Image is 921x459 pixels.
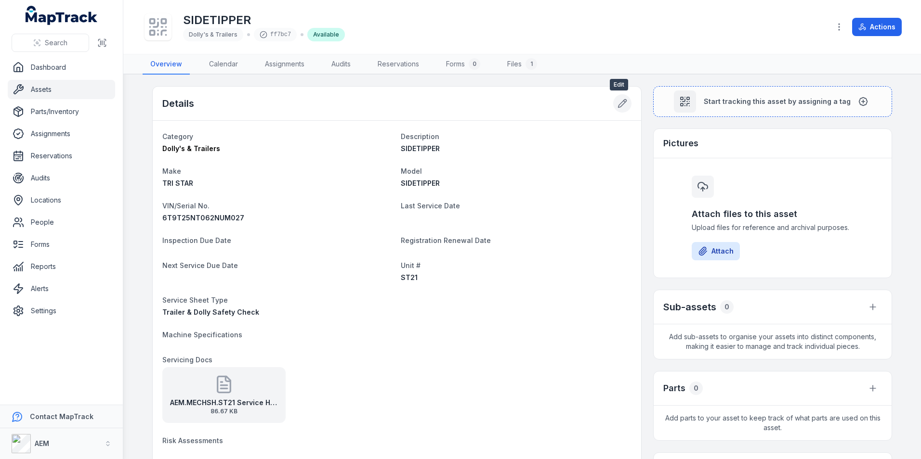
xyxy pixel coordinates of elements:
a: Assets [8,80,115,99]
strong: AEM.MECHSH.ST21 Service History [DATE] [170,398,278,408]
div: 1 [526,58,537,70]
h3: Attach files to this asset [692,207,854,221]
h2: Details [162,97,194,110]
span: Description [401,132,439,140]
a: Reservations [8,146,115,166]
h1: SIDETIPPER [183,13,345,28]
h3: Parts [663,382,685,395]
span: SIDETIPPER [401,179,440,187]
span: Trailer & Dolly Safety Check [162,308,259,316]
span: Start tracking this asset by assigning a tag [704,97,851,106]
a: Reports [8,257,115,276]
a: Alerts [8,279,115,298]
span: Registration Renewal Date [401,236,491,244]
button: Actions [852,18,902,36]
span: VIN/Serial No. [162,202,210,210]
h3: Pictures [663,137,698,150]
span: TRI STAR [162,179,193,187]
strong: Contact MapTrack [30,412,93,421]
a: Audits [8,168,115,188]
span: Model [401,167,422,175]
button: Attach [692,242,740,260]
span: Edit [610,79,628,90]
span: Risk Assessments [162,436,223,445]
a: Forms0 [438,54,488,75]
span: Add parts to your asset to keep track of what parts are used on this asset. [654,406,892,440]
button: Start tracking this asset by assigning a tag [653,86,892,117]
span: ST21 [401,273,418,281]
a: Reservations [370,54,427,75]
span: 86.67 KB [170,408,278,415]
button: Search [12,34,89,52]
span: Service Sheet Type [162,296,228,304]
a: Assignments [8,124,115,143]
span: Servicing Docs [162,356,212,364]
a: Overview [143,54,190,75]
span: SIDETIPPER [401,144,440,153]
span: Add sub-assets to organise your assets into distinct components, making it easier to manage and t... [654,324,892,359]
a: Settings [8,301,115,320]
div: Available [307,28,345,41]
a: Parts/Inventory [8,102,115,121]
span: Dolly's & Trailers [189,31,237,38]
div: 0 [469,58,480,70]
a: MapTrack [26,6,98,25]
a: Calendar [201,54,246,75]
span: Search [45,38,67,48]
a: Forms [8,235,115,254]
a: People [8,213,115,232]
a: Assignments [257,54,312,75]
span: 6T9T25NT062NUM027 [162,214,244,222]
span: Inspection Due Date [162,236,231,244]
h2: Sub-assets [663,300,716,314]
span: Dolly's & Trailers [162,144,220,153]
span: Make [162,167,181,175]
span: Last Service Date [401,202,460,210]
div: 0 [689,382,703,395]
strong: AEM [35,439,49,447]
div: 0 [720,300,734,314]
div: ff7bc7 [254,28,297,41]
span: Category [162,132,193,140]
a: Locations [8,191,115,210]
a: Audits [324,54,358,75]
span: Machine Specifications [162,331,242,339]
span: Next Service Due Date [162,261,238,269]
a: Files1 [500,54,545,75]
a: Dashboard [8,58,115,77]
span: Upload files for reference and archival purposes. [692,223,854,232]
span: Unit # [401,261,421,269]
